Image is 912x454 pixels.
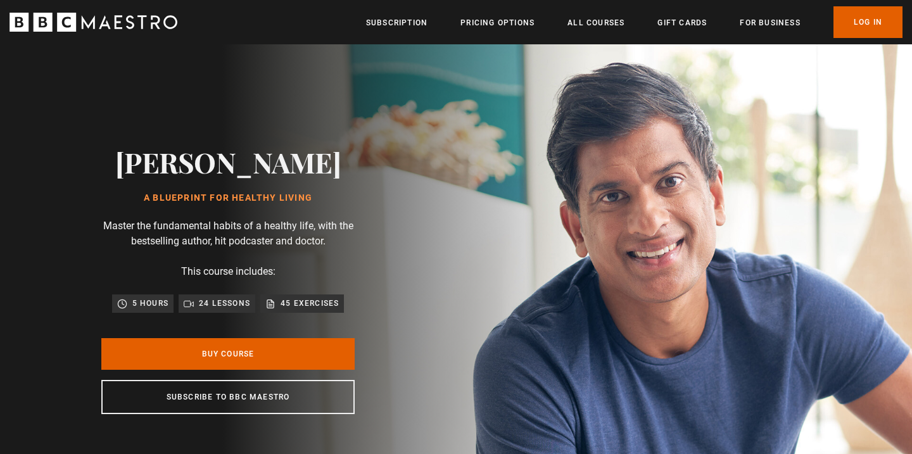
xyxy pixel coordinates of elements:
a: Subscription [366,16,427,29]
a: All Courses [567,16,624,29]
h2: [PERSON_NAME] [115,146,341,178]
a: Pricing Options [460,16,535,29]
p: 24 lessons [199,297,250,310]
p: Master the fundamental habits of a healthy life, with the bestselling author, hit podcaster and d... [101,218,355,249]
svg: BBC Maestro [9,13,177,32]
p: 45 exercises [281,297,339,310]
a: Log In [833,6,902,38]
h1: A Blueprint for Healthy Living [115,193,341,203]
a: Subscribe to BBC Maestro [101,380,355,414]
a: Gift Cards [657,16,707,29]
a: Buy Course [101,338,355,370]
a: For business [740,16,800,29]
p: 5 hours [132,297,168,310]
nav: Primary [366,6,902,38]
p: This course includes: [181,264,275,279]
